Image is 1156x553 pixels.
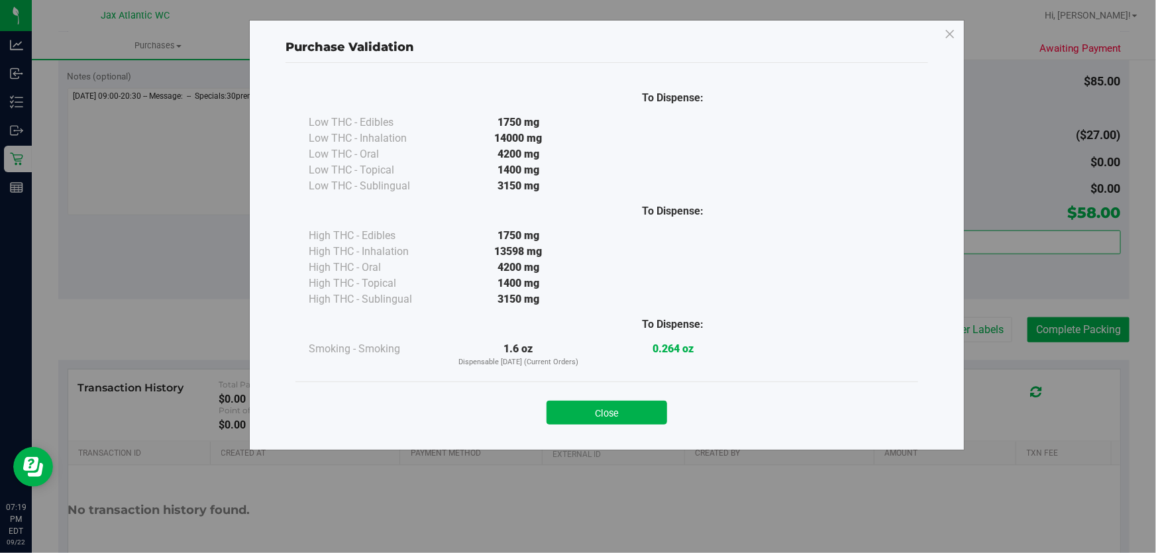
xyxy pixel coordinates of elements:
div: Low THC - Topical [309,162,441,178]
div: 3150 mg [441,291,596,307]
span: Purchase Validation [286,40,414,54]
button: Close [547,401,667,425]
div: High THC - Topical [309,276,441,291]
div: To Dispense: [596,203,750,219]
div: Low THC - Edibles [309,115,441,130]
div: 4200 mg [441,146,596,162]
div: Low THC - Inhalation [309,130,441,146]
div: 4200 mg [441,260,596,276]
div: 1750 mg [441,115,596,130]
div: 1.6 oz [441,341,596,368]
div: Low THC - Oral [309,146,441,162]
div: To Dispense: [596,317,750,332]
div: 14000 mg [441,130,596,146]
div: 3150 mg [441,178,596,194]
div: High THC - Sublingual [309,291,441,307]
iframe: Resource center [13,447,53,487]
div: Smoking - Smoking [309,341,441,357]
div: High THC - Oral [309,260,441,276]
div: High THC - Edibles [309,228,441,244]
div: Low THC - Sublingual [309,178,441,194]
div: To Dispense: [596,90,750,106]
div: 1400 mg [441,162,596,178]
div: High THC - Inhalation [309,244,441,260]
strong: 0.264 oz [653,342,694,355]
div: 1750 mg [441,228,596,244]
p: Dispensable [DATE] (Current Orders) [441,357,596,368]
div: 13598 mg [441,244,596,260]
div: 1400 mg [441,276,596,291]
